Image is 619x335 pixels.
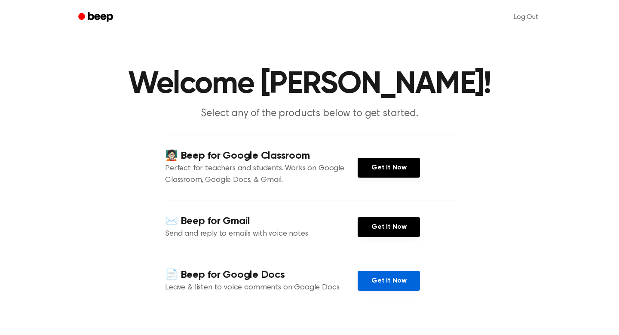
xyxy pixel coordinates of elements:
a: Get It Now [358,271,420,291]
p: Perfect for teachers and students. Works on Google Classroom, Google Docs, & Gmail. [165,163,358,186]
p: Send and reply to emails with voice notes [165,228,358,240]
h4: 📄 Beep for Google Docs [165,268,358,282]
a: Get It Now [358,158,420,178]
a: Get It Now [358,217,420,237]
h4: ✉️ Beep for Gmail [165,214,358,228]
a: Beep [72,9,121,26]
p: Select any of the products below to get started. [144,107,475,121]
p: Leave & listen to voice comments on Google Docs [165,282,358,294]
h1: Welcome [PERSON_NAME]! [89,69,530,100]
a: Log Out [505,7,547,28]
h4: 🧑🏻‍🏫 Beep for Google Classroom [165,149,358,163]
